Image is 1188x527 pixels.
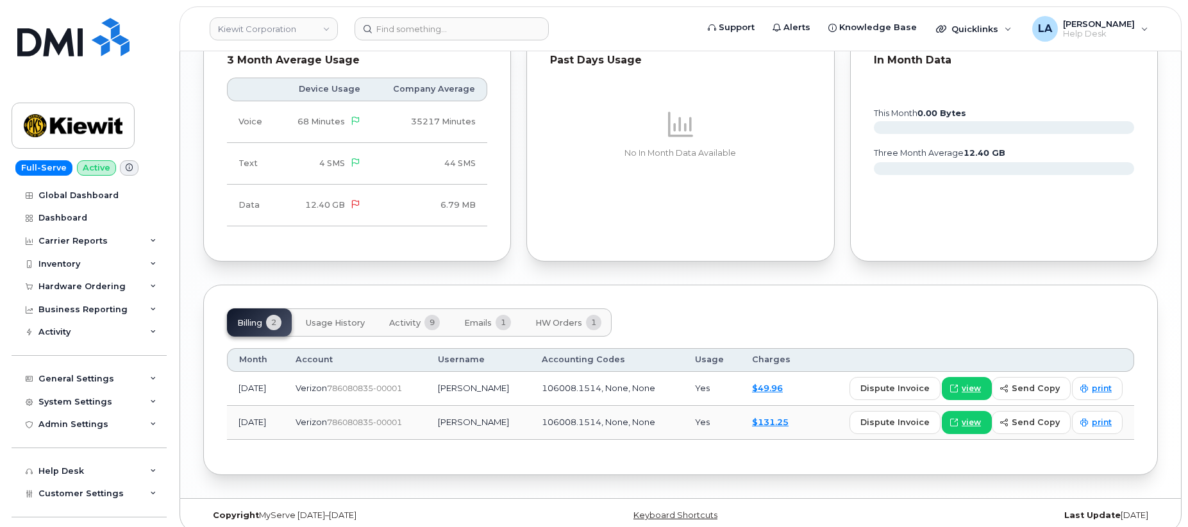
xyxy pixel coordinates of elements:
th: Company Average [372,78,487,101]
td: Text [227,143,278,185]
a: print [1072,377,1123,400]
span: Verizon [296,417,327,427]
a: view [942,377,992,400]
span: Knowledge Base [839,21,917,34]
button: dispute invoice [849,411,941,434]
td: [DATE] [227,406,284,440]
span: 1 [586,315,601,330]
span: 106008.1514, None, None [542,417,655,427]
span: dispute invoice [860,382,930,394]
span: 12.40 GB [305,200,345,210]
span: Verizon [296,383,327,393]
span: 786080835-00001 [327,383,402,393]
td: 44 SMS [372,143,487,185]
div: In Month Data [874,54,1134,67]
tspan: 0.00 Bytes [917,108,966,118]
span: 9 [424,315,440,330]
span: Activity [389,318,421,328]
div: Quicklinks [927,16,1021,42]
td: 6.79 MB [372,185,487,226]
a: Support [699,15,764,40]
a: Knowledge Base [819,15,926,40]
a: print [1072,411,1123,434]
div: [DATE] [840,510,1158,521]
td: Yes [683,372,740,406]
div: Past Days Usage [550,54,810,67]
a: $49.96 [752,383,783,393]
th: Accounting Codes [530,348,683,371]
span: Help Desk [1063,29,1135,39]
span: 786080835-00001 [327,417,402,427]
span: view [962,417,981,428]
p: No In Month Data Available [550,147,810,159]
th: Device Usage [278,78,372,101]
iframe: Messenger Launcher [1132,471,1178,517]
td: Voice [227,101,278,143]
span: HW Orders [535,318,582,328]
input: Find something... [355,17,549,40]
th: Username [426,348,530,371]
text: three month average [873,148,1005,158]
span: Usage History [306,318,365,328]
span: Quicklinks [951,24,998,34]
th: Charges [740,348,808,371]
a: Alerts [764,15,819,40]
span: Alerts [783,21,810,34]
button: send copy [992,377,1071,400]
span: dispute invoice [860,416,930,428]
td: Data [227,185,278,226]
span: 68 Minutes [297,117,345,126]
button: dispute invoice [849,377,941,400]
span: print [1092,417,1112,428]
text: this month [873,108,966,118]
strong: Last Update [1064,510,1121,520]
a: view [942,411,992,434]
span: Emails [464,318,492,328]
div: MyServe [DATE]–[DATE] [203,510,521,521]
a: Kiewit Corporation [210,17,338,40]
span: 4 SMS [319,158,345,168]
span: send copy [1012,382,1060,394]
th: Usage [683,348,740,371]
span: 106008.1514, None, None [542,383,655,393]
td: [PERSON_NAME] [426,406,530,440]
span: send copy [1012,416,1060,428]
td: 35217 Minutes [372,101,487,143]
th: Account [284,348,426,371]
div: 3 Month Average Usage [227,54,487,67]
span: Support [719,21,755,34]
td: Yes [683,406,740,440]
a: $131.25 [752,417,789,427]
button: send copy [992,411,1071,434]
a: Keyboard Shortcuts [633,510,717,520]
span: view [962,383,981,394]
span: [PERSON_NAME] [1063,19,1135,29]
span: LA [1038,21,1052,37]
td: [PERSON_NAME] [426,372,530,406]
span: 1 [496,315,511,330]
div: Lanette Aparicio [1023,16,1157,42]
th: Month [227,348,284,371]
span: print [1092,383,1112,394]
strong: Copyright [213,510,259,520]
tspan: 12.40 GB [964,148,1005,158]
td: [DATE] [227,372,284,406]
